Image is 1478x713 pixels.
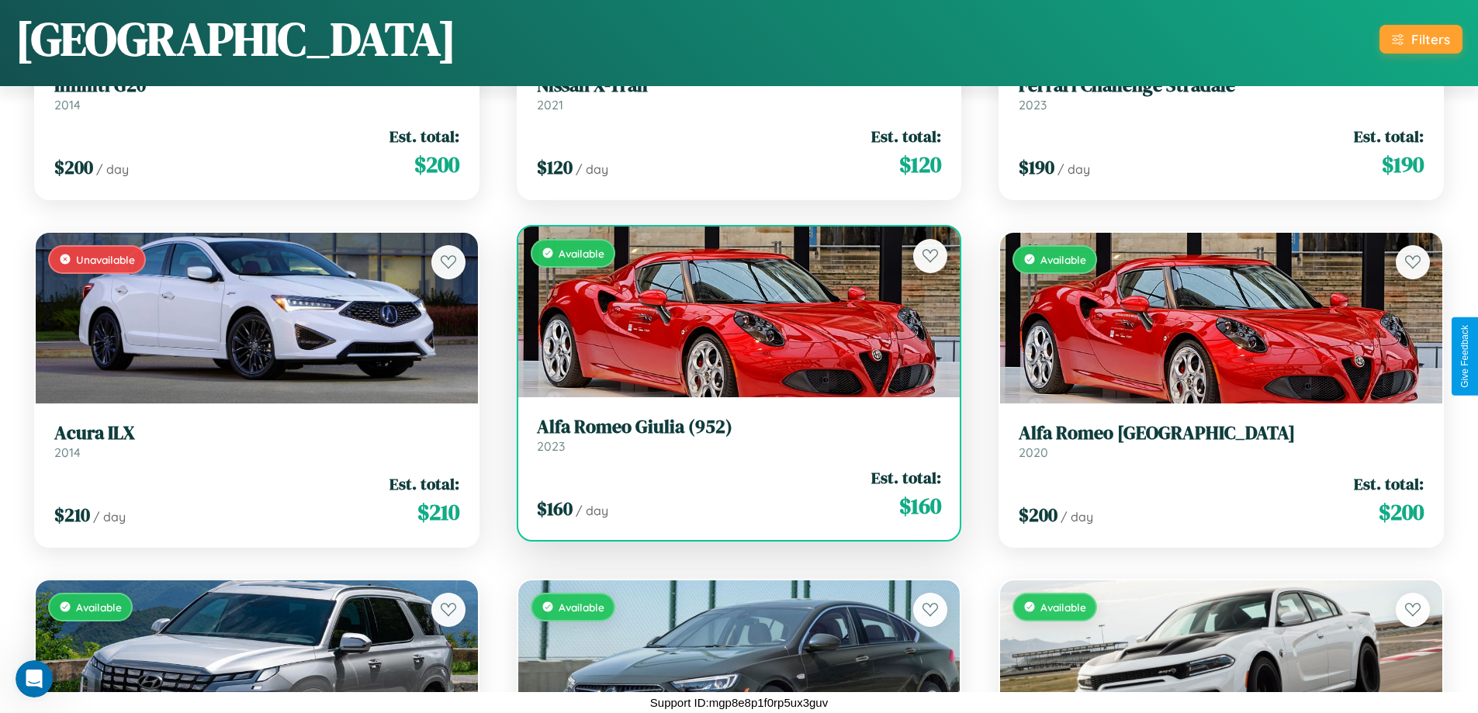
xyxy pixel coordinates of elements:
[54,422,459,445] h3: Acura ILX
[54,154,93,180] span: $ 200
[1354,125,1424,147] span: Est. total:
[389,125,459,147] span: Est. total:
[1019,445,1048,460] span: 2020
[899,149,941,180] span: $ 120
[414,149,459,180] span: $ 200
[54,74,459,97] h3: Infiniti G20
[54,74,459,112] a: Infiniti G202014
[1019,154,1054,180] span: $ 190
[76,253,135,266] span: Unavailable
[537,496,573,521] span: $ 160
[1019,502,1057,528] span: $ 200
[1411,31,1450,47] div: Filters
[576,503,608,518] span: / day
[871,466,941,489] span: Est. total:
[1379,25,1462,54] button: Filters
[1379,497,1424,528] span: $ 200
[537,74,942,112] a: Nissan X-Trail2021
[537,154,573,180] span: $ 120
[1057,161,1090,177] span: / day
[96,161,129,177] span: / day
[54,422,459,460] a: Acura ILX2014
[54,502,90,528] span: $ 210
[1019,74,1424,112] a: Ferrari Challenge Stradale2023
[1459,325,1470,388] div: Give Feedback
[537,416,942,438] h3: Alfa Romeo Giulia (952)
[54,445,81,460] span: 2014
[1354,472,1424,495] span: Est. total:
[537,416,942,454] a: Alfa Romeo Giulia (952)2023
[1019,74,1424,97] h3: Ferrari Challenge Stradale
[1061,509,1093,524] span: / day
[576,161,608,177] span: / day
[54,97,81,112] span: 2014
[417,497,459,528] span: $ 210
[93,509,126,524] span: / day
[389,472,459,495] span: Est. total:
[76,601,122,614] span: Available
[871,125,941,147] span: Est. total:
[1019,97,1047,112] span: 2023
[1019,422,1424,445] h3: Alfa Romeo [GEOGRAPHIC_DATA]
[899,490,941,521] span: $ 160
[537,438,565,454] span: 2023
[16,660,53,697] iframe: Intercom live chat
[1019,422,1424,460] a: Alfa Romeo [GEOGRAPHIC_DATA]2020
[537,74,942,97] h3: Nissan X-Trail
[16,7,456,71] h1: [GEOGRAPHIC_DATA]
[559,247,604,260] span: Available
[650,692,828,713] p: Support ID: mgp8e8p1f0rp5ux3guv
[559,601,604,614] span: Available
[1040,601,1086,614] span: Available
[1382,149,1424,180] span: $ 190
[537,97,563,112] span: 2021
[1040,253,1086,266] span: Available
